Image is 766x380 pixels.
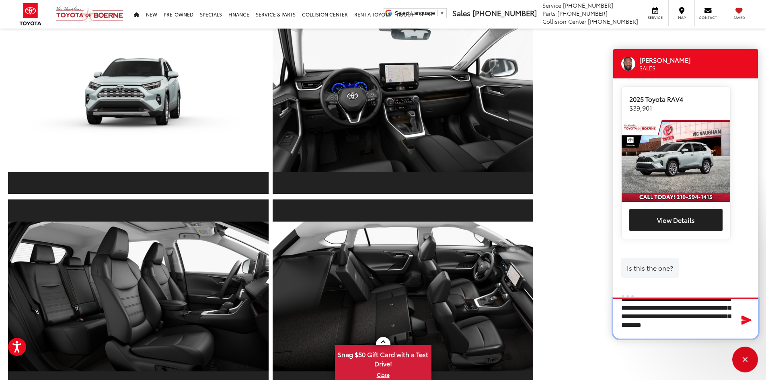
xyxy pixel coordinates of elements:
[732,347,758,372] div: Close
[673,15,690,20] span: Map
[639,55,691,64] p: [PERSON_NAME]
[629,94,723,112] p: $
[646,15,664,20] span: Service
[55,6,124,23] img: Vic Vaughan Toyota of Boerne
[738,312,755,329] button: Send Message
[563,1,613,9] span: [PHONE_NUMBER]
[639,64,691,72] p: SALES
[6,22,271,172] img: 2025 Toyota RAV4 Limited
[730,15,748,20] span: Saved
[472,8,537,18] span: [PHONE_NUMBER]
[542,9,556,17] span: Parts
[452,8,470,18] span: Sales
[588,17,638,25] span: [PHONE_NUMBER]
[633,103,652,112] span: 39,901
[270,22,536,172] img: 2025 Toyota RAV4 Limited
[437,10,437,16] span: ​
[439,10,445,16] span: ▼
[621,258,679,278] div: Is this the one?
[542,17,586,25] span: Collision Center
[639,64,700,72] div: Operator Title
[639,55,700,64] div: Operator Name
[542,1,561,9] span: Service
[6,222,271,371] img: 2025 Toyota RAV4 Limited
[395,10,445,16] a: Select Language​
[270,222,536,371] img: 2025 Toyota RAV4 Limited
[732,347,758,372] button: Toggle Chat Window
[557,9,608,17] span: [PHONE_NUMBER]
[613,298,758,339] textarea: Type your message
[621,57,635,71] div: Operator Image
[395,10,435,16] span: Select Language
[629,94,723,103] strong: 2025 Toyota RAV4
[336,346,431,370] span: Snag $50 Gift Card with a Test Drive!
[622,120,730,202] img: Vehicle Image
[621,289,634,304] div: Operator is typing a message
[699,15,717,20] span: Contact
[629,209,723,231] button: View vehicle details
